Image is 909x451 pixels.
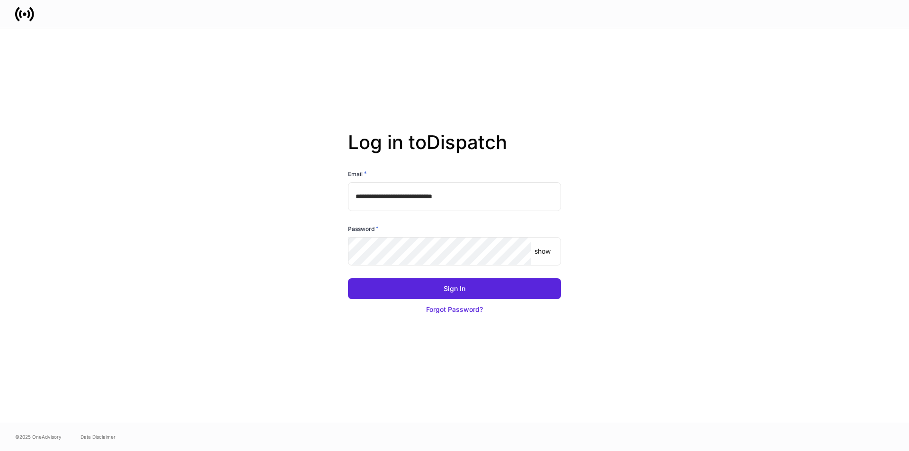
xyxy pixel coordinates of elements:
p: show [535,247,551,256]
h6: Password [348,224,379,233]
span: © 2025 OneAdvisory [15,433,62,441]
a: Data Disclaimer [80,433,116,441]
button: Sign In [348,278,561,299]
h6: Email [348,169,367,178]
button: Forgot Password? [348,299,561,320]
div: Forgot Password? [426,305,483,314]
div: Sign In [444,284,465,293]
h2: Log in to Dispatch [348,131,561,169]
